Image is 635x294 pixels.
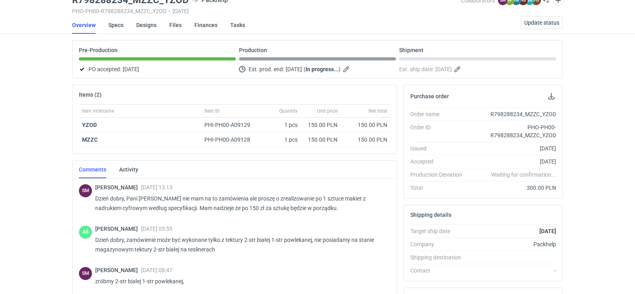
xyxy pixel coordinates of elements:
[204,121,258,129] div: PHI-PH00-A09129
[141,184,172,191] span: [DATE] 13:13
[95,184,141,191] span: [PERSON_NAME]
[344,136,387,144] div: 150.00 PLN
[123,64,139,74] span: [DATE]
[79,267,92,280] div: Sebastian Markut
[435,64,452,74] span: [DATE]
[468,240,556,248] div: Packhelp
[239,47,267,53] p: Production
[261,132,301,147] div: 1 pcs
[79,267,92,280] figcaption: SM
[95,267,141,273] span: [PERSON_NAME]
[410,212,451,218] h2: Shipping details
[410,184,468,192] div: Total
[468,267,556,275] div: -
[410,123,468,139] div: Order ID
[410,144,468,152] div: Issued
[410,267,468,275] div: Contact
[261,118,301,132] div: 1 pcs
[95,226,141,232] span: [PERSON_NAME]
[141,226,172,232] span: [DATE] 05:55
[304,121,337,129] div: 150.00 PLN
[119,161,138,178] a: Activity
[95,194,384,213] p: Dzień dobry, Pani [PERSON_NAME] nie mam na to zamówienia ale proszę o zrealizowanie po 1 sztuce m...
[72,8,461,14] div: PHO-PH00-R798288234_MZZC_YZOD [DATE]
[82,136,98,143] strong: MZZC
[239,64,396,74] div: Est. prod. end:
[95,276,384,286] p: zróbmy 2-str białej 1-str powlekanej,
[410,253,468,261] div: Shipping destination
[306,66,339,72] strong: In progress...
[317,108,337,114] span: Unit price
[204,136,258,144] div: PHI-PH00-A09128
[169,16,182,34] a: Files
[410,110,468,118] div: Order name
[194,16,218,34] a: Finances
[169,8,171,14] span: •
[79,64,236,74] div: PO accepted:
[136,16,157,34] a: Designs
[468,158,556,165] div: [DATE]
[204,108,220,114] span: Item ID
[230,16,245,34] a: Tasks
[304,66,306,72] em: (
[410,171,468,179] div: Production Deviation
[141,267,172,273] span: [DATE] 08:47
[79,226,92,239] div: Adrian Świerżewski
[524,20,559,25] span: Update status
[521,16,563,29] button: Update status
[95,235,384,254] p: Dzień dobry, zamówienie może być wykonane tylko z tektury 2-str białej 1-str powlekanej, nie posi...
[79,92,102,98] h2: Items (2)
[82,122,97,128] strong: YZOD
[468,123,556,139] div: PHO-PH00-R798288234_MZZC_YZOD
[339,66,341,72] em: )
[539,228,556,234] strong: [DATE]
[72,16,96,34] a: Overview
[108,16,123,34] a: Specs
[304,136,337,144] div: 150.00 PLN
[342,64,352,74] button: Edit estimated production end date
[82,108,114,114] span: Item nickname
[79,47,118,53] p: Pre-Production
[453,64,463,74] button: Edit estimated shipping date
[399,64,556,74] div: Est. ship date:
[79,184,92,197] div: Sebastian Markut
[410,227,468,235] div: Target ship date
[491,171,556,179] em: Waiting for confirmation...
[79,161,106,178] a: Comments
[368,108,387,114] span: Net total
[547,92,556,101] button: Download PO
[79,184,92,197] figcaption: SM
[399,47,423,53] p: Shipment
[344,121,387,129] div: 150.00 PLN
[286,64,302,74] span: [DATE]
[279,108,298,114] span: Quantity
[410,158,468,165] div: Accepted
[468,110,556,118] div: R798288234_MZZC_YZOD
[410,93,449,99] h2: Purchase order
[410,240,468,248] div: Company
[468,144,556,152] div: [DATE]
[468,184,556,192] div: 300.00 PLN
[79,226,92,239] figcaption: AŚ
